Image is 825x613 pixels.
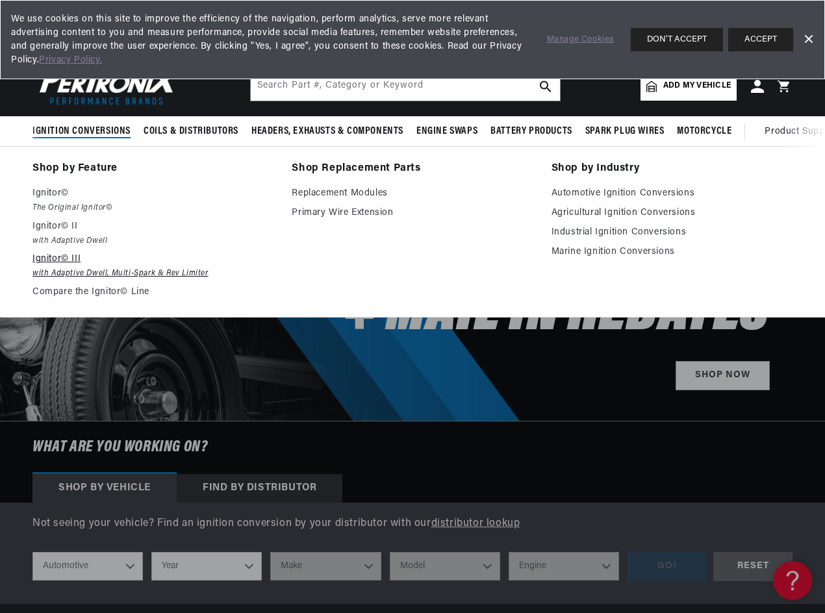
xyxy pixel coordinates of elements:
span: Battery Products [490,125,572,138]
a: Ignitor© III with Adaptive Dwell, Multi-Spark & Rev Limiter [32,251,273,281]
em: with Adaptive Dwell [32,234,273,248]
a: Dismiss Banner [798,30,818,49]
a: Shop Now [676,361,770,390]
em: with Adaptive Dwell, Multi-Spark & Rev Limiter [32,267,273,281]
span: Coils & Distributors [144,125,238,138]
h2: [DATE] SALE: SHOP 10% OFF SITEWIDE + MAIL IN REBATES [214,184,770,340]
summary: Headers, Exhausts & Components [245,116,410,147]
select: Year [151,552,262,581]
span: We use cookies on this site to improve the efficiency of the navigation, perform analytics, serve... [11,12,529,67]
button: search button [531,72,560,101]
a: Primary Wire Extension [292,205,533,221]
input: Search Part #, Category or Keyword [251,72,560,101]
a: Ignitor© The Original Ignitor© [32,186,273,215]
a: Industrial Ignition Conversions [552,225,793,240]
summary: Motorcycle [670,116,738,147]
a: Shop Replacement Parts [292,160,533,178]
select: Make [270,552,381,581]
select: Model [390,552,500,581]
div: Shop by vehicle [32,474,177,503]
span: Ignition Conversions [32,125,131,138]
a: Automotive Ignition Conversions [552,186,793,201]
p: Not seeing your vehicle? Find an ignition conversion by your distributor with our [32,516,793,532]
a: distributor lookup [431,518,520,529]
span: Spark Plug Wires [585,125,665,138]
a: Add my vehicle [641,72,737,101]
span: Motorcycle [677,125,731,138]
a: Agricultural Ignition Conversions [552,205,793,221]
button: DON'T ACCEPT [631,28,723,51]
a: Ignitor© II with Adaptive Dwell [32,219,273,248]
div: RESET [713,552,793,581]
a: Privacy Policy. [39,55,102,65]
span: Engine Swaps [416,125,477,138]
a: Manage Cookies [547,33,614,47]
span: Add my vehicle [663,80,731,92]
summary: Coils & Distributors [137,116,245,147]
button: ACCEPT [728,28,793,51]
div: Find by Distributor [177,474,342,503]
summary: Spark Plug Wires [579,116,671,147]
p: Ignitor© II [32,219,273,234]
p: Ignitor© III [32,251,273,267]
a: Shop by Feature [32,160,273,178]
p: Ignitor© [32,186,273,201]
em: The Original Ignitor© [32,201,273,215]
a: Replacement Modules [292,186,533,201]
select: Engine [509,552,619,581]
a: Compare the Ignitor© Line [32,284,273,300]
select: Ride Type [32,552,143,581]
img: Pertronix [32,64,182,108]
summary: Ignition Conversions [32,116,137,147]
span: Headers, Exhausts & Components [251,125,403,138]
a: Shop by Industry [552,160,793,178]
summary: Battery Products [484,116,579,147]
summary: Engine Swaps [410,116,484,147]
a: Marine Ignition Conversions [552,244,793,260]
